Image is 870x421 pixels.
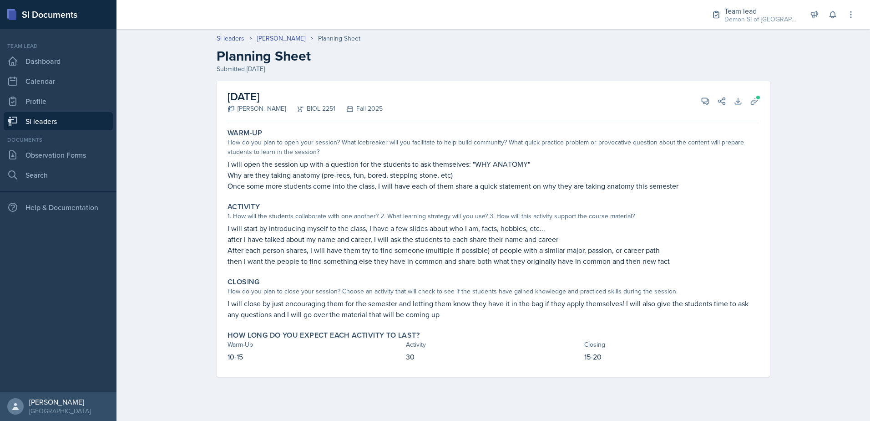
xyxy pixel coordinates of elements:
[4,112,113,130] a: Si leaders
[228,180,759,191] p: Once some more students come into the class, I will have each of them share a quick statement on ...
[228,234,759,245] p: after I have talked about my name and career, I will ask the students to each share their name an...
[584,351,759,362] p: 15-20
[724,5,797,16] div: Team lead
[4,42,113,50] div: Team lead
[4,198,113,216] div: Help & Documentation
[4,92,113,110] a: Profile
[29,397,91,406] div: [PERSON_NAME]
[228,298,759,320] p: I will close by just encouraging them for the semester and letting them know they have it in the ...
[228,138,759,157] div: How do you plan to open your session? What icebreaker will you facilitate to help build community...
[228,245,759,256] p: After each person shares, I will have them try to find someone (multiple if possible) of people w...
[228,202,260,211] label: Activity
[257,34,305,43] a: [PERSON_NAME]
[228,223,759,234] p: I will start by introducing myself to the class, I have a few slides about who I am, facts, hobbi...
[406,351,581,362] p: 30
[228,331,420,340] label: How long do you expect each activity to last?
[217,48,770,64] h2: Planning Sheet
[406,340,581,349] div: Activity
[4,166,113,184] a: Search
[228,287,759,296] div: How do you plan to close your session? Choose an activity that will check to see if the students ...
[228,340,402,349] div: Warm-Up
[228,351,402,362] p: 10-15
[4,136,113,144] div: Documents
[4,52,113,70] a: Dashboard
[217,64,770,74] div: Submitted [DATE]
[724,15,797,24] div: Demon SI of [GEOGRAPHIC_DATA] / Fall 2025
[4,146,113,164] a: Observation Forms
[584,340,759,349] div: Closing
[217,34,244,43] a: Si leaders
[228,159,759,169] p: I will open the session up with a question for the students to ask themselves: "WHY ANATOMY"
[228,277,260,287] label: Closing
[228,88,383,105] h2: [DATE]
[318,34,360,43] div: Planning Sheet
[4,72,113,90] a: Calendar
[228,256,759,267] p: then I want the people to find something else they have in common and share both what they origin...
[228,104,286,113] div: [PERSON_NAME]
[286,104,335,113] div: BIOL 2251
[228,211,759,221] div: 1. How will the students collaborate with one another? 2. What learning strategy will you use? 3....
[335,104,383,113] div: Fall 2025
[29,406,91,416] div: [GEOGRAPHIC_DATA]
[228,169,759,180] p: Why are they taking anatomy (pre-reqs, fun, bored, stepping stone, etc)
[228,128,263,138] label: Warm-Up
